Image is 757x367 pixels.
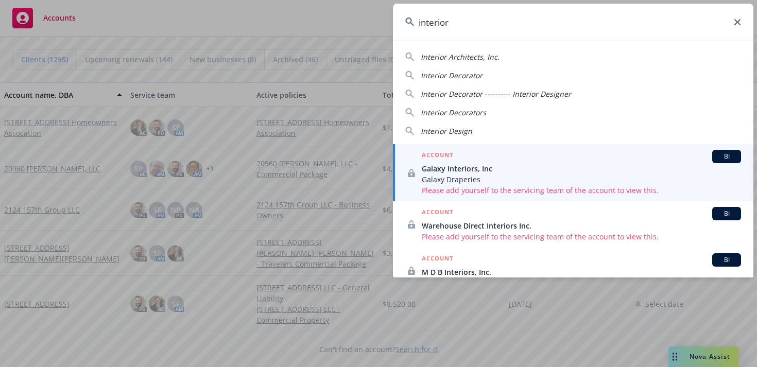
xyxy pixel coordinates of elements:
[422,220,741,231] span: Warehouse Direct Interiors Inc.
[716,255,737,265] span: BI
[421,126,472,136] span: Interior Design
[716,209,737,218] span: BI
[422,185,741,196] span: Please add yourself to the servicing team of the account to view this.
[716,152,737,161] span: BI
[422,174,741,185] span: Galaxy Draperies
[393,248,753,294] a: ACCOUNTBIM D B Interiors, Inc.
[422,163,741,174] span: Galaxy Interiors, Inc
[422,231,741,242] span: Please add yourself to the servicing team of the account to view this.
[422,150,453,162] h5: ACCOUNT
[421,52,500,62] span: Interior Architects, Inc.
[422,253,453,266] h5: ACCOUNT
[393,4,753,41] input: Search...
[422,267,741,277] span: M D B Interiors, Inc.
[393,144,753,201] a: ACCOUNTBIGalaxy Interiors, IncGalaxy DraperiesPlease add yourself to the servicing team of the ac...
[393,201,753,248] a: ACCOUNTBIWarehouse Direct Interiors Inc.Please add yourself to the servicing team of the account ...
[421,89,571,99] span: Interior Decorator ---------- Interior Designer
[421,71,483,80] span: Interior Decorator
[422,207,453,219] h5: ACCOUNT
[421,108,486,117] span: Interior Decorators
